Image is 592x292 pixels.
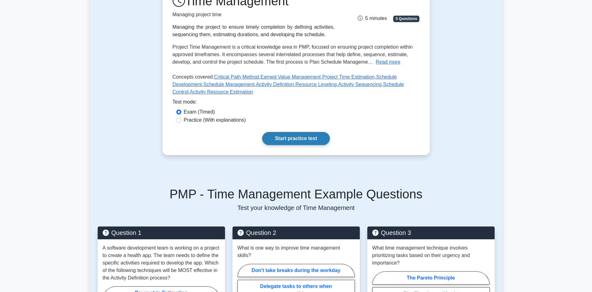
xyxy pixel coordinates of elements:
label: Don't take breaks during the workday [237,264,355,277]
label: Practice (With explanations) [184,116,246,124]
button: Read more [376,58,400,66]
a: Schedule Management [203,82,255,87]
h5: Question 1 [103,229,220,236]
a: Earned Value Management [260,74,321,80]
a: Resource Leveling [296,82,337,87]
label: Exam (Timed) [184,108,215,116]
h5: Question 3 [372,229,490,236]
div: Test mode: [173,98,420,108]
a: Start practice test [262,132,330,145]
h5: PMP - Time Management Example Questions [98,187,495,202]
a: Activity Definition [256,82,294,87]
a: Critical Path Method [214,74,259,80]
p: What is one way to improve time management skills? [237,244,355,259]
a: Schedule Control [173,82,404,95]
p: Test your knowledge of Time Management [98,204,495,212]
span: Project Time Management is a critical knowledge area in PMP, focused on ensuring project completi... [173,44,413,65]
label: The Pareto Principle [372,271,490,285]
div: Managing the project to ensure timely completion by defining activities, sequencing them, estimat... [173,23,335,38]
p: Concepts covered: , , , , , , , , , [173,73,420,98]
a: Activity Sequencing [338,82,382,87]
p: What time management technique involves prioritizing tasks based on their urgency and importance? [372,244,490,267]
a: Activity Resource Estimation [190,89,253,95]
span: 5 Questions [393,16,419,22]
span: 5 minutes [358,16,387,21]
a: Project Time Estimation [322,74,374,80]
h5: Question 2 [237,229,355,236]
p: Managing project time [173,11,335,18]
p: A software development team is working on a project to create a health app. The team needs to def... [103,244,220,282]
